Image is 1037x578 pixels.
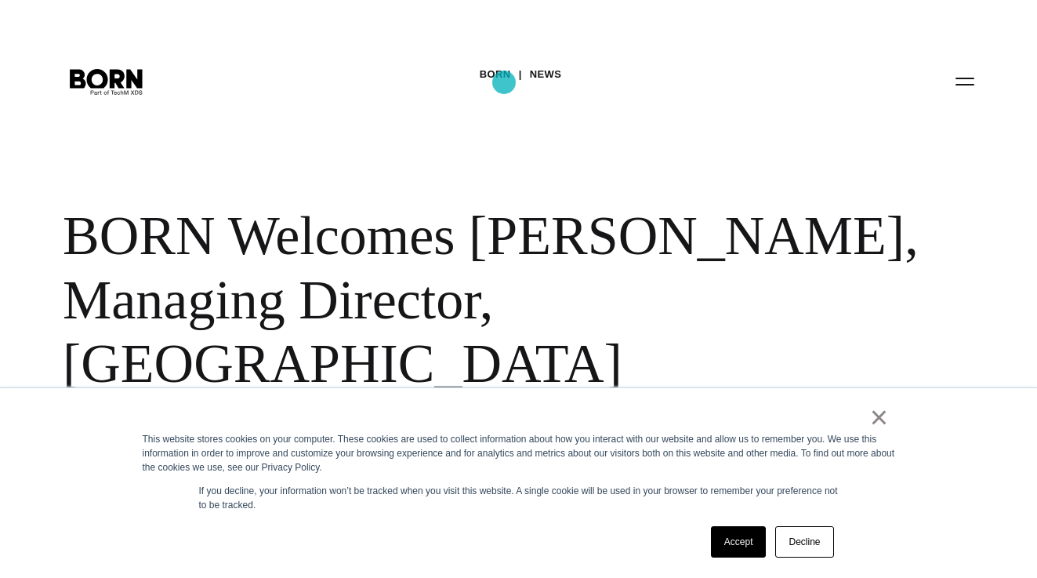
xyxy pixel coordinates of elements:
a: × [870,410,889,424]
p: If you decline, your information won’t be tracked when you visit this website. A single cookie wi... [199,484,839,512]
a: BORN [480,63,511,86]
a: Decline [775,526,833,558]
a: Accept [711,526,767,558]
div: BORN Welcomes [PERSON_NAME], Managing Director, [GEOGRAPHIC_DATA] [63,204,956,396]
button: Open [946,64,984,97]
a: News [530,63,562,86]
div: This website stores cookies on your computer. These cookies are used to collect information about... [143,432,895,474]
